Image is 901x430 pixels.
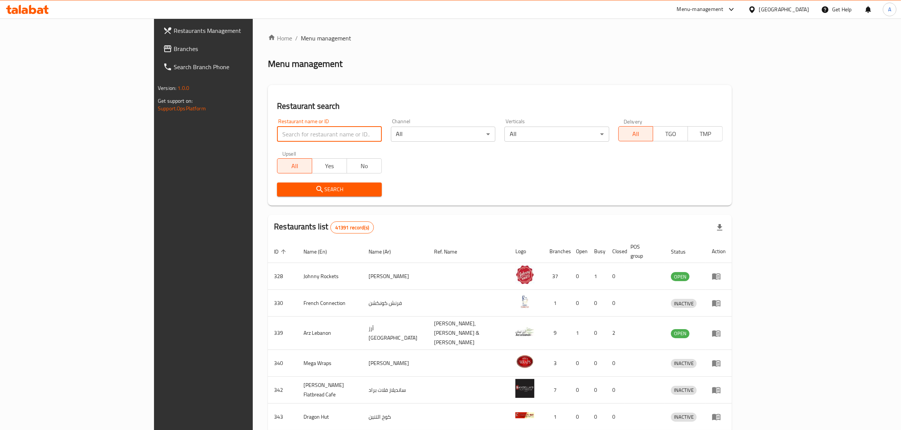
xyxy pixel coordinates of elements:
button: No [347,158,382,173]
img: Johnny Rockets [515,265,534,284]
nav: breadcrumb [268,34,732,43]
span: INACTIVE [671,359,697,368]
span: Yes [315,161,344,172]
button: All [277,158,312,173]
td: [PERSON_NAME],[PERSON_NAME] & [PERSON_NAME] [428,317,510,350]
span: Ref. Name [434,247,467,256]
span: OPEN [671,272,689,281]
span: TGO [656,128,685,139]
td: 0 [606,377,624,404]
div: Menu [712,329,726,338]
td: 0 [588,317,606,350]
div: Menu [712,359,726,368]
span: Version: [158,83,176,93]
button: TGO [653,126,688,141]
span: Status [671,247,696,256]
img: Mega Wraps [515,352,534,371]
span: POS group [630,242,656,260]
span: All [622,128,650,139]
td: 3 [543,350,570,377]
th: Busy [588,240,606,263]
span: INACTIVE [671,386,697,394]
div: Menu [712,272,726,281]
div: OPEN [671,329,689,338]
td: 1 [543,290,570,317]
span: 41391 record(s) [331,224,373,231]
span: Get support on: [158,96,193,106]
td: 9 [543,317,570,350]
td: 37 [543,263,570,290]
span: Name (En) [303,247,337,256]
span: Name (Ar) [369,247,401,256]
a: Search Branch Phone [157,58,305,76]
span: Menu management [301,34,351,43]
td: 0 [606,350,624,377]
td: 0 [570,350,588,377]
td: [PERSON_NAME] [363,263,428,290]
div: Menu [712,412,726,421]
td: Johnny Rockets [297,263,363,290]
button: All [618,126,654,141]
button: Search [277,183,381,196]
div: Menu-management [677,5,724,14]
td: سانديلاز فلات براد [363,377,428,404]
div: All [504,127,609,142]
td: 0 [606,263,624,290]
div: Total records count [330,221,374,234]
th: Closed [606,240,624,263]
h2: Restaurants list [274,221,374,234]
input: Search for restaurant name or ID.. [277,127,381,142]
label: Delivery [624,119,643,124]
img: Sandella's Flatbread Cafe [515,379,534,398]
td: 0 [606,290,624,317]
div: [GEOGRAPHIC_DATA] [759,5,809,14]
div: Menu [712,299,726,308]
a: Restaurants Management [157,22,305,40]
td: 0 [570,263,588,290]
span: Search Branch Phone [174,62,299,71]
td: أرز [GEOGRAPHIC_DATA] [363,317,428,350]
button: TMP [688,126,723,141]
div: OPEN [671,272,689,281]
span: Restaurants Management [174,26,299,35]
span: Branches [174,44,299,53]
td: Arz Lebanon [297,317,363,350]
h2: Menu management [268,58,342,70]
th: Open [570,240,588,263]
span: Search [283,185,375,194]
span: OPEN [671,329,689,338]
img: Dragon Hut [515,406,534,425]
span: No [350,161,379,172]
td: [PERSON_NAME] Flatbread Cafe [297,377,363,404]
img: French Connection [515,292,534,311]
td: 0 [570,377,588,404]
h2: Restaurant search [277,101,723,112]
td: [PERSON_NAME] [363,350,428,377]
span: ID [274,247,288,256]
span: 1.0.0 [177,83,189,93]
th: Logo [509,240,543,263]
td: 7 [543,377,570,404]
td: Mega Wraps [297,350,363,377]
td: 1 [570,317,588,350]
td: French Connection [297,290,363,317]
div: Menu [712,385,726,394]
td: 1 [588,263,606,290]
div: All [391,127,495,142]
th: Action [706,240,732,263]
label: Upsell [282,151,296,156]
td: 0 [588,377,606,404]
div: Export file [711,218,729,237]
span: A [888,5,891,14]
span: INACTIVE [671,299,697,308]
a: Support.OpsPlatform [158,104,206,113]
img: Arz Lebanon [515,322,534,341]
th: Branches [543,240,570,263]
td: 0 [588,290,606,317]
span: INACTIVE [671,413,697,421]
button: Yes [312,158,347,173]
div: INACTIVE [671,299,697,308]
